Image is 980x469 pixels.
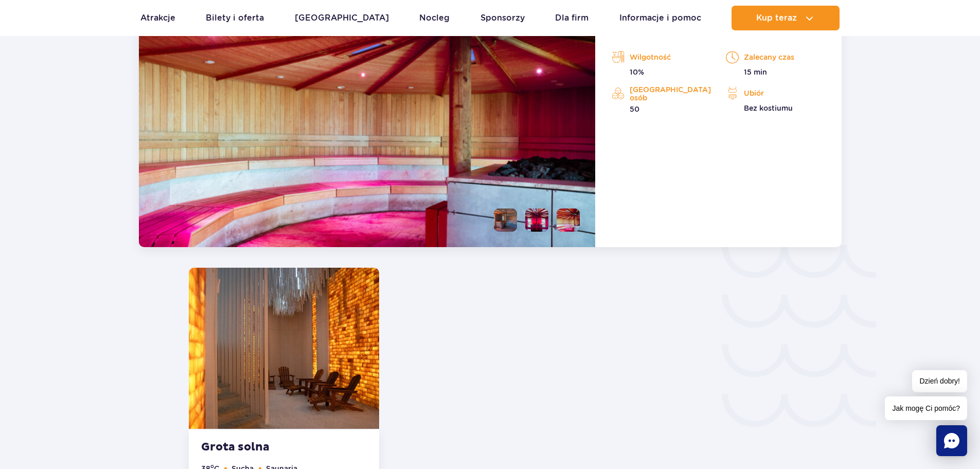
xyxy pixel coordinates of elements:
[612,85,710,102] p: [GEOGRAPHIC_DATA] osób
[726,103,825,113] p: Bez kostiumu
[726,85,825,101] p: Ubiór
[726,49,739,65] img: time-orange.svg
[726,85,739,101] img: icon_outfit-orange.svg
[140,6,175,30] a: Atrakcje
[555,6,589,30] a: Dla firm
[732,6,840,30] button: Kup teraz
[912,370,967,392] span: Dzień dobry!
[480,6,525,30] a: Sponsorzy
[201,440,326,455] strong: Grota solna
[726,67,825,77] p: 15 min
[756,13,797,23] span: Kup teraz
[612,67,710,77] p: 10%
[885,396,967,420] span: Jak mogę Ci pomóc?
[189,268,379,429] img: Salt Grotto
[612,49,710,65] p: Wilgotność
[419,6,450,30] a: Nocleg
[612,104,710,114] p: 50
[612,86,625,101] img: activities-orange.svg
[206,6,264,30] a: Bilety i oferta
[619,6,701,30] a: Informacje i pomoc
[726,49,825,65] p: Zalecany czas
[612,49,625,65] img: saunas-orange.svg
[295,6,389,30] a: [GEOGRAPHIC_DATA]
[936,425,967,456] div: Chat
